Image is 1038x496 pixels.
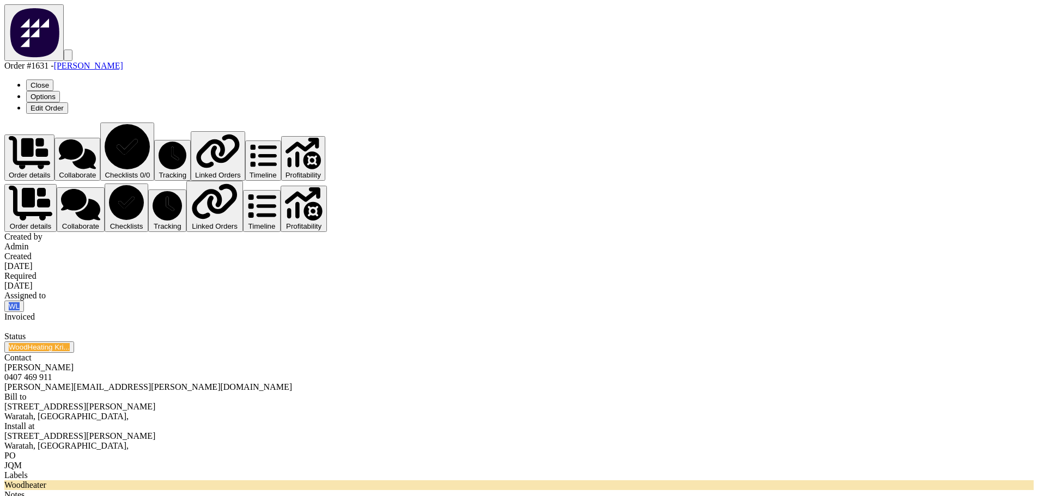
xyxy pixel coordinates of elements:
div: Admin [4,242,1034,252]
button: Profitability [281,136,325,181]
div: Status [4,332,1034,341]
span: WoodHeating Kri... [9,343,70,351]
span: Order #1631 - [4,61,54,70]
span: [DATE] [4,261,33,271]
div: Contact [4,353,1034,363]
button: Options [26,91,60,102]
button: Checklists 0/0 [100,123,154,181]
div: 0407 469 911 [4,372,1034,382]
button: Collaborate [57,187,105,232]
button: Tracking [154,140,191,181]
button: Linked Orders [191,131,245,181]
div: [PERSON_NAME]0407 469 911[PERSON_NAME][EMAIL_ADDRESS][PERSON_NAME][DOMAIN_NAME] [4,363,1034,392]
button: WoodHeating Kri... [4,341,74,353]
div: Tracking [159,171,186,179]
div: PO [4,451,1034,461]
div: [STREET_ADDRESS][PERSON_NAME] [4,431,1034,441]
button: Linked Orders [186,181,242,232]
button: Collaborate [54,138,100,181]
div: [PERSON_NAME] [4,363,1034,372]
div: Waratah, [GEOGRAPHIC_DATA], [4,441,1034,451]
div: Labels [4,470,1034,480]
div: Profitability [286,171,321,179]
div: Created [4,252,1034,261]
button: Timeline [245,140,281,181]
div: WL [9,302,20,310]
button: Tracking [148,189,186,232]
div: Order details [9,171,50,179]
div: Install at [4,421,1034,431]
div: Linked Orders [195,171,241,179]
div: Bill to [4,392,1034,402]
div: Collaborate [59,171,96,179]
button: Timeline [243,190,281,232]
a: [PERSON_NAME] [54,61,123,70]
span: No [4,322,15,331]
div: JQM [4,461,1034,470]
div: Assigned to [4,291,1034,301]
button: Order details [4,134,54,181]
div: Required [4,271,1034,281]
button: Checklists [105,183,148,231]
button: Close [26,79,53,91]
span: [DATE] [4,281,33,290]
div: Created by [4,232,1034,242]
div: [STREET_ADDRESS][PERSON_NAME] [4,402,1034,412]
div: Waratah, [GEOGRAPHIC_DATA], [4,412,1034,421]
button: Order details [4,184,57,232]
div: Checklists 0/0 [105,171,150,179]
div: Timeline [250,171,277,179]
button: WL [4,301,24,312]
button: Profitability [281,186,327,232]
img: Factory [9,6,59,58]
button: Edit Order [26,102,68,114]
div: Invoiced [4,312,1034,322]
div: [PERSON_NAME][EMAIL_ADDRESS][PERSON_NAME][DOMAIN_NAME] [4,382,1034,392]
div: [STREET_ADDRESS][PERSON_NAME]Waratah, [GEOGRAPHIC_DATA], [4,431,1034,451]
div: Woodheater [4,480,1034,490]
div: [STREET_ADDRESS][PERSON_NAME]Waratah, [GEOGRAPHIC_DATA], [4,402,1034,421]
